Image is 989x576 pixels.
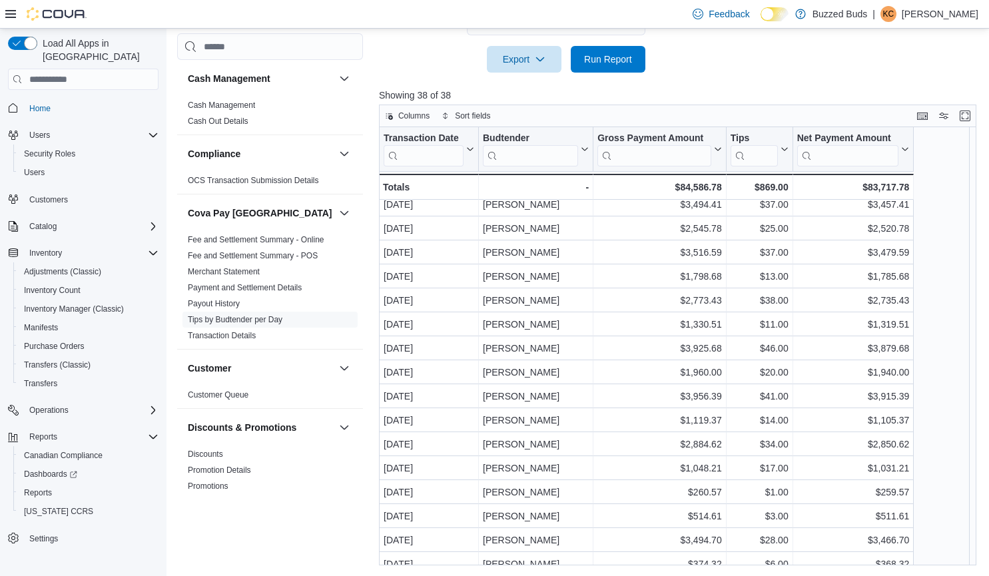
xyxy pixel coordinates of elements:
button: Customer [336,360,352,376]
button: Users [3,126,164,144]
span: Inventory Count [24,285,81,296]
span: Settings [29,533,58,544]
button: Settings [3,529,164,548]
h3: Cova Pay [GEOGRAPHIC_DATA] [188,206,332,220]
a: Manifests [19,320,63,336]
div: $83,717.78 [797,179,910,195]
img: Cova [27,7,87,21]
span: Users [29,130,50,141]
h3: Customer [188,362,231,375]
span: Feedback [709,7,749,21]
a: Cash Out Details [188,117,248,126]
span: Customers [29,194,68,205]
button: Inventory Count [13,281,164,300]
button: Discounts & Promotions [336,420,352,435]
span: Canadian Compliance [24,450,103,461]
button: Transfers [13,374,164,393]
a: Fee and Settlement Summary - Online [188,235,324,244]
button: Reports [3,428,164,446]
span: Canadian Compliance [19,447,159,463]
button: Cova Pay [GEOGRAPHIC_DATA] [336,205,352,221]
span: Settings [24,530,159,547]
span: Payment and Settlement Details [188,282,302,293]
button: Users [24,127,55,143]
span: Reports [29,432,57,442]
span: Customers [24,191,159,208]
button: Columns [380,108,435,124]
a: Transfers [19,376,63,392]
span: Purchase Orders [24,341,85,352]
button: Security Roles [13,144,164,163]
a: Promotion Details [188,465,251,475]
a: Tips by Budtender per Day [188,315,282,324]
span: Adjustments (Classic) [19,264,159,280]
span: Dark Mode [761,21,761,22]
span: Adjustments (Classic) [24,266,101,277]
button: Reports [24,429,63,445]
p: [PERSON_NAME] [902,6,978,22]
a: Purchase Orders [19,338,90,354]
span: OCS Transaction Submission Details [188,175,319,186]
span: Fee and Settlement Summary - POS [188,250,318,261]
button: Keyboard shortcuts [914,108,930,124]
span: Manifests [19,320,159,336]
span: Transfers [19,376,159,392]
span: Users [24,167,45,178]
span: Inventory Manager (Classic) [19,301,159,317]
div: - [483,179,589,195]
span: Transfers (Classic) [19,357,159,373]
span: [US_STATE] CCRS [24,506,93,517]
span: Catalog [29,221,57,232]
a: Dashboards [19,466,83,482]
a: Payout History [188,299,240,308]
span: Promotions [188,481,228,491]
span: Users [19,164,159,180]
a: Merchant Statement [188,267,260,276]
button: Operations [3,401,164,420]
h3: Cash Management [188,72,270,85]
button: Cash Management [188,72,334,85]
input: Dark Mode [761,7,789,21]
span: Security Roles [19,146,159,162]
a: Inventory Manager (Classic) [19,301,129,317]
a: [US_STATE] CCRS [19,503,99,519]
button: Customer [188,362,334,375]
a: Settings [24,531,63,547]
button: Reports [13,483,164,502]
span: Reports [24,429,159,445]
button: Export [487,46,561,73]
h3: Discounts & Promotions [188,421,296,434]
span: Transfers [24,378,57,389]
a: Payment and Settlement Details [188,283,302,292]
span: KC [883,6,894,22]
button: Display options [936,108,952,124]
a: Feedback [687,1,755,27]
button: Home [3,98,164,117]
button: Compliance [336,146,352,162]
div: Customer [177,387,363,408]
button: Inventory [3,244,164,262]
span: Customer Queue [188,390,248,400]
button: [US_STATE] CCRS [13,502,164,521]
div: $84,586.78 [597,179,721,195]
span: Reports [24,487,52,498]
a: Canadian Compliance [19,447,108,463]
div: Cova Pay [GEOGRAPHIC_DATA] [177,232,363,349]
span: Operations [24,402,159,418]
span: Fee and Settlement Summary - Online [188,234,324,245]
span: Tips by Budtender per Day [188,314,282,325]
span: Transaction Details [188,330,256,341]
span: Payout History [188,298,240,309]
a: Security Roles [19,146,81,162]
a: Fee and Settlement Summary - POS [188,251,318,260]
button: Transfers (Classic) [13,356,164,374]
a: Transaction Details [188,331,256,340]
div: Cash Management [177,97,363,135]
span: Inventory Count [19,282,159,298]
a: Discounts [188,449,223,459]
a: Users [19,164,50,180]
a: Customers [24,192,73,208]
